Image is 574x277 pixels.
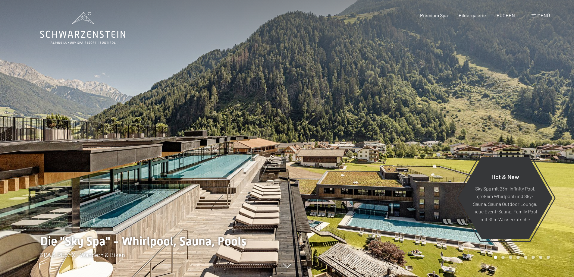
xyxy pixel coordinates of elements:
span: Hot & New [491,173,519,180]
a: Hot & New Sky Spa mit 23m Infinity Pool, großem Whirlpool und Sky-Sauna, Sauna Outdoor Lounge, ne... [457,156,553,239]
div: Carousel Page 2 [501,256,505,259]
span: Menü [537,12,550,18]
div: Carousel Page 5 [524,256,527,259]
div: Carousel Pagination [492,256,550,259]
div: Carousel Page 4 [516,256,520,259]
a: BUCHEN [497,12,515,18]
a: Premium Spa [420,12,448,18]
a: Bildergalerie [459,12,486,18]
div: Carousel Page 3 [509,256,512,259]
div: Carousel Page 6 [532,256,535,259]
div: Carousel Page 7 [539,256,542,259]
p: Sky Spa mit 23m Infinity Pool, großem Whirlpool und Sky-Sauna, Sauna Outdoor Lounge, neue Event-S... [472,184,538,223]
div: Carousel Page 1 (Current Slide) [494,256,497,259]
div: Carousel Page 8 [547,256,550,259]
